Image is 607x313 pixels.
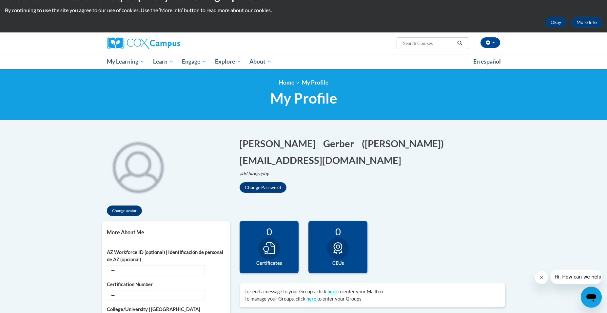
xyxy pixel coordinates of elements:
img: profile avatar [102,130,174,202]
button: Change avatar [107,205,142,216]
label: Certification Number [107,281,225,288]
img: Cox Campus [107,37,180,49]
button: Change Password [240,182,286,193]
span: My Profile [302,79,328,86]
h5: More About Me [107,229,225,235]
span: My Learning [107,58,145,66]
span: About [249,58,272,66]
span: — [107,290,205,301]
button: Search [455,39,465,47]
iframe: Button to launch messaging window [581,287,602,308]
button: Edit email address [240,153,405,167]
button: Edit screen name [362,137,448,150]
a: En español [469,55,505,68]
span: En español [473,58,501,65]
span: Learn [153,58,174,66]
span: — [107,265,205,276]
span: To manage your Groups, click [245,296,305,302]
p: By continuing to use the site you agree to our use of cookies. Use the ‘More info’ button to read... [5,7,602,14]
span: My Profile [270,89,337,107]
a: More Info [571,17,602,28]
label: AZ Workforce ID (optional) | Identificación de personal de AZ (opcional) [107,249,225,263]
a: here [327,289,337,294]
i: add biography [240,171,269,176]
label: College/University | [GEOGRAPHIC_DATA] [107,306,225,313]
button: Edit biography [240,170,274,177]
div: Click to change the profile picture [102,130,174,202]
a: About [245,54,276,69]
button: Okay [545,17,566,28]
span: Hi. How can we help? [4,5,53,10]
input: Search Courses [402,39,455,47]
a: Engage [178,54,211,69]
a: here [306,296,316,302]
iframe: Message from company [551,270,602,284]
button: Edit first name [240,137,320,150]
button: Account Settings [480,37,500,48]
a: Explore [211,54,245,69]
label: Certificates [245,260,294,267]
div: 0 [313,226,362,237]
span: Engage [182,58,206,66]
span: to enter your Mailbox [338,289,383,294]
iframe: Close message [535,271,548,284]
div: 0 [245,226,294,237]
div: Main menu [97,54,510,69]
a: My Learning [103,54,149,69]
label: CEUs [313,260,362,267]
button: Edit last name [323,137,358,150]
a: Learn [149,54,178,69]
span: to enter your Groups [317,296,361,302]
span: To send a message to your Groups, click [245,289,326,294]
a: Home [279,79,294,86]
span: Explore [215,58,241,66]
